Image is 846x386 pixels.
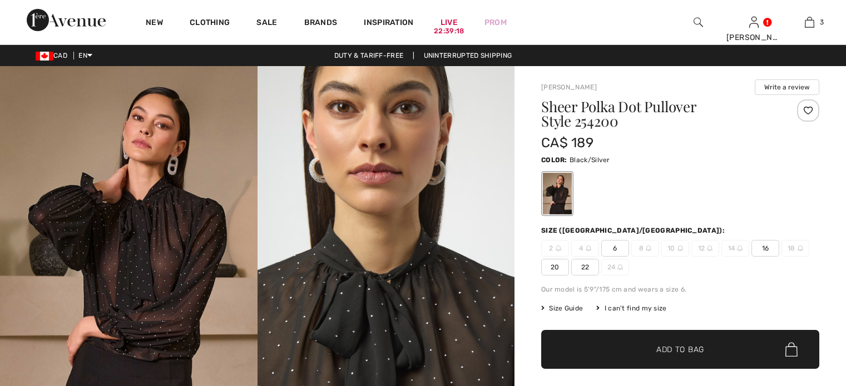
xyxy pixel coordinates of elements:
[543,173,572,214] div: Black/Silver
[617,264,623,270] img: ring-m.svg
[27,9,106,31] img: 1ère Avenue
[805,16,814,29] img: My Bag
[601,240,629,257] span: 6
[601,259,629,275] span: 24
[541,284,819,294] div: Our model is 5'9"/175 cm and wears a size 6.
[749,17,759,27] a: Sign In
[434,26,464,37] div: 22:39:18
[364,18,413,29] span: Inspiration
[541,259,569,275] span: 20
[78,52,92,59] span: EN
[656,344,704,355] span: Add to Bag
[571,240,599,257] span: 4
[556,245,561,251] img: ring-m.svg
[541,225,727,235] div: Size ([GEOGRAPHIC_DATA]/[GEOGRAPHIC_DATA]):
[691,240,719,257] span: 12
[677,245,683,251] img: ring-m.svg
[36,52,72,59] span: CAD
[737,245,743,251] img: ring-m.svg
[775,303,835,330] iframe: Opens a widget where you can chat to one of our agents
[541,83,597,91] a: [PERSON_NAME]
[820,17,824,27] span: 3
[571,259,599,275] span: 22
[586,245,591,251] img: ring-m.svg
[190,18,230,29] a: Clothing
[441,17,458,28] a: Live22:39:18
[541,330,819,369] button: Add to Bag
[541,303,583,313] span: Size Guide
[721,240,749,257] span: 14
[694,16,703,29] img: search the website
[36,52,53,61] img: Canadian Dollar
[726,32,781,43] div: [PERSON_NAME]
[631,240,659,257] span: 8
[484,17,507,28] a: Prom
[541,135,593,151] span: CA$ 189
[541,240,569,257] span: 2
[798,245,803,251] img: ring-m.svg
[707,245,713,251] img: ring-m.svg
[755,79,819,95] button: Write a review
[146,18,163,29] a: New
[256,18,277,29] a: Sale
[661,240,689,257] span: 10
[541,156,567,164] span: Color:
[781,240,809,257] span: 18
[782,16,837,29] a: 3
[304,18,338,29] a: Brands
[570,156,610,164] span: Black/Silver
[751,240,779,257] span: 16
[785,342,798,357] img: Bag.svg
[541,99,773,128] h1: Sheer Polka Dot Pullover Style 254200
[596,303,666,313] div: I can't find my size
[646,245,651,251] img: ring-m.svg
[749,16,759,29] img: My Info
